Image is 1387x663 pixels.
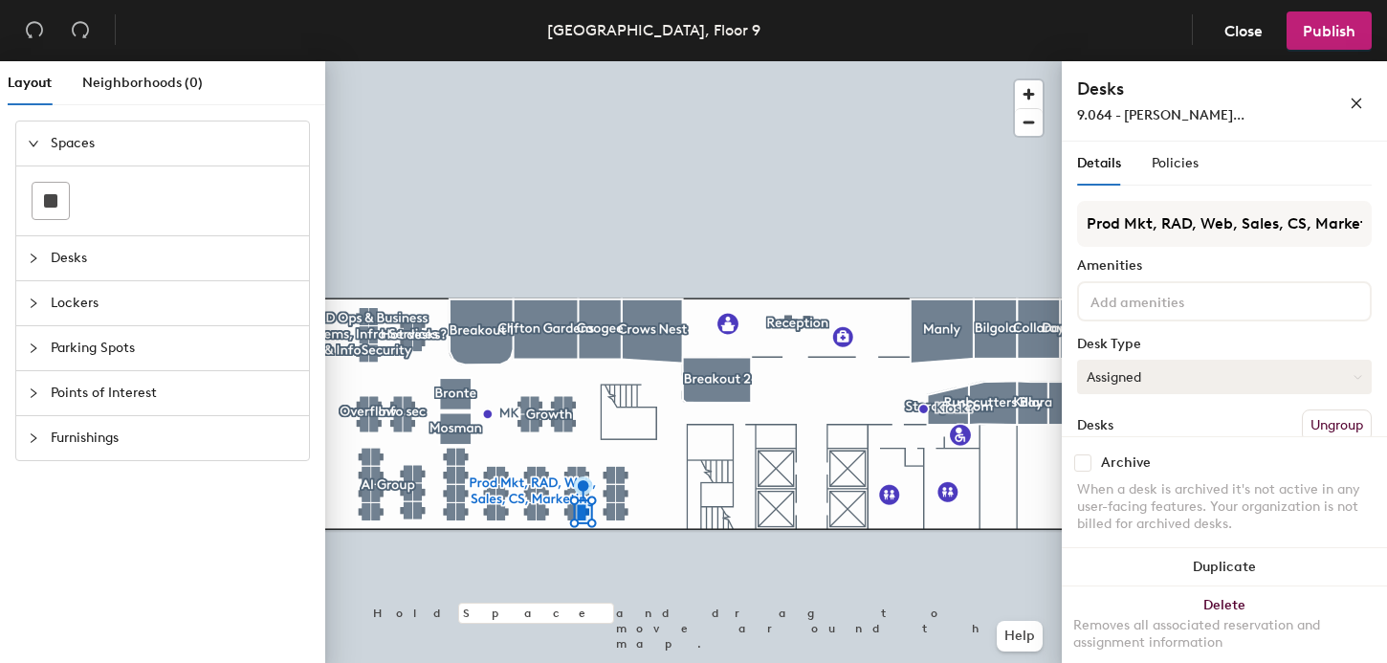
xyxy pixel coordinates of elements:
button: Ungroup [1302,409,1372,442]
div: Desk Type [1077,337,1372,352]
span: Layout [8,75,52,91]
button: Close [1208,11,1279,50]
button: Duplicate [1062,548,1387,586]
div: Amenities [1077,258,1372,274]
span: Policies [1152,155,1199,171]
span: Details [1077,155,1121,171]
span: Close [1224,22,1263,40]
button: Undo (⌘ + Z) [15,11,54,50]
input: Add amenities [1087,289,1259,312]
button: Help [997,621,1043,652]
div: [GEOGRAPHIC_DATA], Floor 9 [547,18,760,42]
span: Lockers [51,281,297,325]
div: Removes all associated reservation and assignment information [1073,617,1376,652]
span: expanded [28,138,39,149]
span: undo [25,20,44,39]
span: Neighborhoods (0) [82,75,203,91]
span: collapsed [28,253,39,264]
span: collapsed [28,343,39,354]
button: Publish [1287,11,1372,50]
span: Spaces [51,122,297,166]
button: Assigned [1077,360,1372,394]
span: Parking Spots [51,326,297,370]
div: Archive [1101,455,1151,471]
div: Desks [1077,418,1113,433]
span: Points of Interest [51,371,297,415]
span: Desks [51,236,297,280]
span: collapsed [28,432,39,444]
span: collapsed [28,387,39,399]
span: close [1350,97,1363,110]
div: When a desk is archived it's not active in any user-facing features. Your organization is not bil... [1077,481,1372,533]
span: Publish [1303,22,1355,40]
button: Redo (⌘ + ⇧ + Z) [61,11,99,50]
h4: Desks [1077,77,1288,101]
span: collapsed [28,298,39,309]
span: Furnishings [51,416,297,460]
span: 9.064 - [PERSON_NAME]... [1077,107,1244,123]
